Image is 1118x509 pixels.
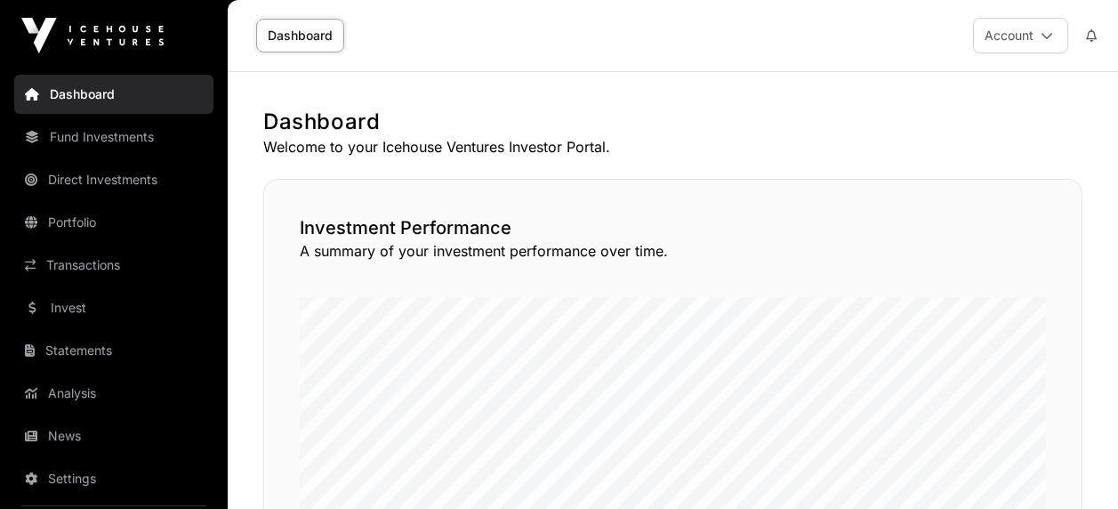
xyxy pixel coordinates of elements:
img: Icehouse Ventures Logo [21,18,164,53]
a: Fund Investments [14,117,213,157]
p: A summary of your investment performance over time. [300,240,1046,262]
button: Account [973,18,1068,53]
a: Transactions [14,246,213,285]
a: Invest [14,288,213,327]
a: News [14,416,213,456]
h2: Investment Performance [300,215,1046,240]
a: Statements [14,331,213,370]
a: Analysis [14,374,213,413]
a: Direct Investments [14,160,213,199]
h1: Dashboard [263,108,1082,136]
p: Welcome to your Icehouse Ventures Investor Portal. [263,136,1082,158]
a: Dashboard [14,75,213,114]
iframe: Chat Widget [1029,424,1118,509]
a: Dashboard [256,19,344,53]
a: Portfolio [14,203,213,242]
a: Settings [14,459,213,498]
